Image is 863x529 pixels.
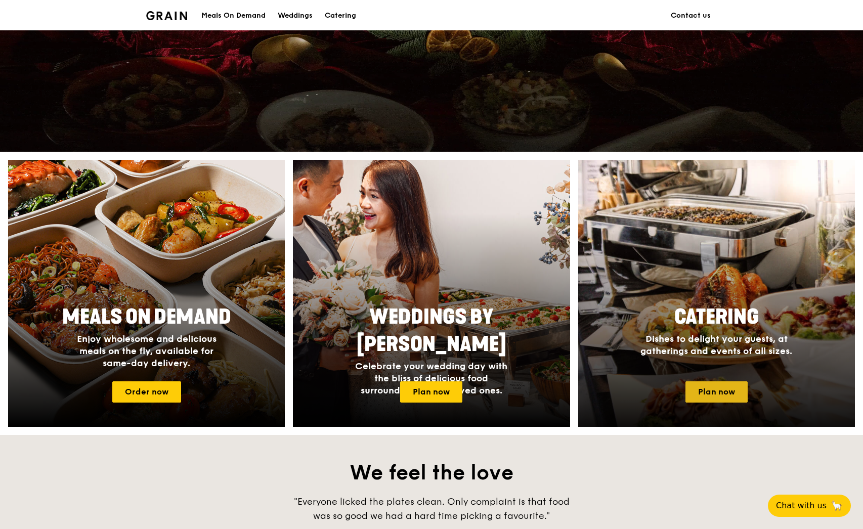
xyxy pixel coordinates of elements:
div: Catering [325,1,356,31]
span: Enjoy wholesome and delicious meals on the fly, available for same-day delivery. [77,333,217,369]
span: Chat with us [776,500,827,512]
a: Plan now [400,381,462,403]
img: Grain [146,11,187,20]
span: Celebrate your wedding day with the bliss of delicious food surrounded by your loved ones. [355,361,507,396]
a: Weddings by [PERSON_NAME]Celebrate your wedding day with the bliss of delicious food surrounded b... [293,160,570,427]
div: Weddings [278,1,313,31]
span: Catering [674,305,759,329]
a: Contact us [665,1,717,31]
span: Weddings by [PERSON_NAME] [357,305,506,357]
button: Chat with us🦙 [768,495,851,517]
div: "Everyone licked the plates clean. Only complaint is that food was so good we had a hard time pic... [280,495,583,523]
img: weddings-card.4f3003b8.jpg [293,160,570,427]
span: Meals On Demand [62,305,231,329]
img: meals-on-demand-card.d2b6f6db.png [8,160,285,427]
span: 🦙 [831,500,843,512]
div: Meals On Demand [201,1,266,31]
a: Catering [319,1,362,31]
a: Meals On DemandEnjoy wholesome and delicious meals on the fly, available for same-day delivery.Or... [8,160,285,427]
span: Dishes to delight your guests, at gatherings and events of all sizes. [640,333,792,357]
a: Order now [112,381,181,403]
a: Weddings [272,1,319,31]
a: CateringDishes to delight your guests, at gatherings and events of all sizes.Plan now [578,160,855,427]
a: Plan now [685,381,748,403]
